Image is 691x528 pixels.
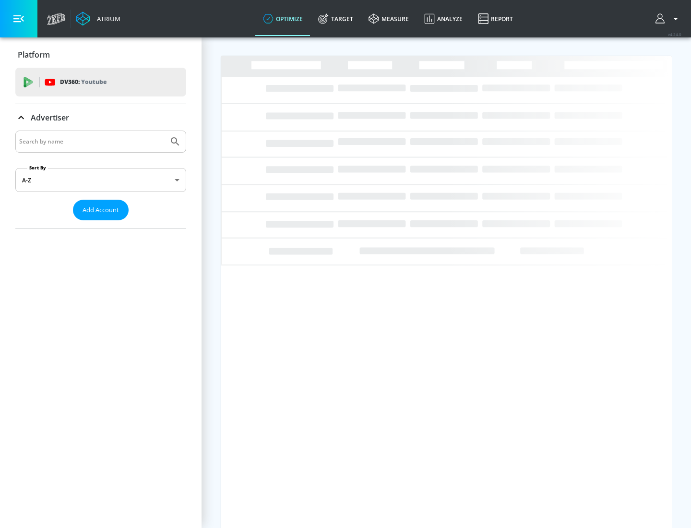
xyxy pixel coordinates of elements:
[361,1,417,36] a: measure
[15,41,186,68] div: Platform
[83,204,119,216] span: Add Account
[15,131,186,228] div: Advertiser
[255,1,310,36] a: optimize
[81,77,107,87] p: Youtube
[310,1,361,36] a: Target
[15,220,186,228] nav: list of Advertiser
[470,1,521,36] a: Report
[19,135,165,148] input: Search by name
[15,168,186,192] div: A-Z
[31,112,69,123] p: Advertiser
[76,12,120,26] a: Atrium
[15,68,186,96] div: DV360: Youtube
[417,1,470,36] a: Analyze
[73,200,129,220] button: Add Account
[668,32,681,37] span: v 4.24.0
[27,165,48,171] label: Sort By
[60,77,107,87] p: DV360:
[18,49,50,60] p: Platform
[93,14,120,23] div: Atrium
[15,104,186,131] div: Advertiser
